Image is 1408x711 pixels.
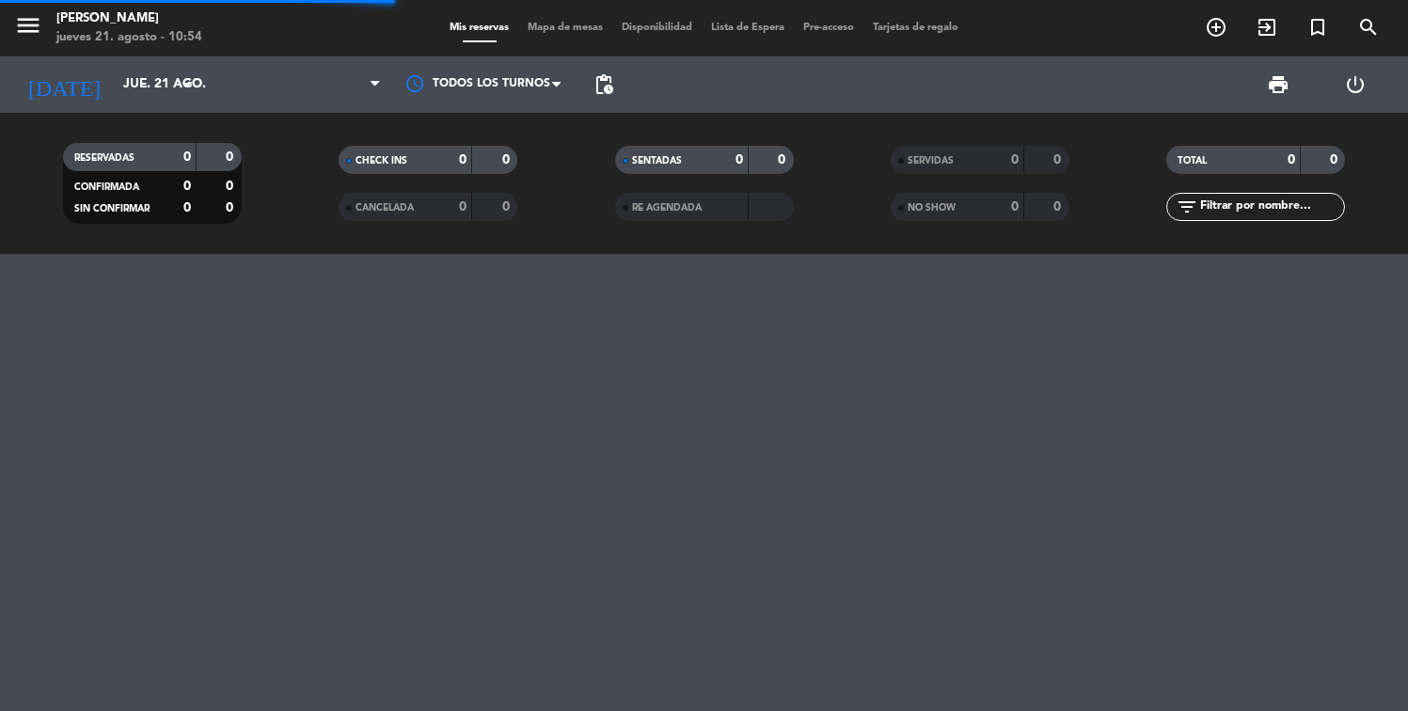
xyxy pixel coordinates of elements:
i: arrow_drop_down [175,73,198,96]
span: Lista de Espera [702,23,794,33]
span: Mapa de mesas [518,23,612,33]
div: [PERSON_NAME] [56,9,202,28]
strong: 0 [1011,153,1019,166]
span: RE AGENDADA [632,203,702,213]
span: pending_actions [593,73,615,96]
span: CONFIRMADA [74,182,139,192]
strong: 0 [1053,153,1065,166]
i: [DATE] [14,64,114,105]
span: CANCELADA [356,203,414,213]
strong: 0 [459,153,467,166]
i: menu [14,11,42,39]
i: power_settings_new [1344,73,1367,96]
span: WALK IN [1242,11,1292,43]
strong: 0 [502,200,514,213]
span: TOTAL [1178,156,1207,166]
div: LOG OUT [1317,56,1394,113]
span: CHECK INS [356,156,407,166]
button: menu [14,11,42,46]
i: filter_list [1176,196,1198,218]
input: Filtrar por nombre... [1198,197,1344,217]
span: RESERVADAS [74,153,134,163]
i: turned_in_not [1306,16,1329,39]
span: SERVIDAS [908,156,954,166]
strong: 0 [183,180,191,193]
strong: 0 [1288,153,1295,166]
strong: 0 [183,150,191,164]
span: Tarjetas de regalo [863,23,968,33]
strong: 0 [226,180,237,193]
span: Reserva especial [1292,11,1343,43]
span: RESERVAR MESA [1191,11,1242,43]
i: exit_to_app [1256,16,1278,39]
span: Disponibilidad [612,23,702,33]
strong: 0 [736,153,743,166]
span: print [1267,73,1289,96]
strong: 0 [778,153,789,166]
span: Mis reservas [440,23,518,33]
strong: 0 [183,201,191,214]
span: SENTADAS [632,156,682,166]
strong: 0 [1053,200,1065,213]
span: SIN CONFIRMAR [74,204,150,213]
strong: 0 [226,201,237,214]
span: Pre-acceso [794,23,863,33]
strong: 0 [226,150,237,164]
strong: 0 [1011,200,1019,213]
strong: 0 [1330,153,1341,166]
span: BUSCAR [1343,11,1394,43]
i: search [1357,16,1380,39]
strong: 0 [502,153,514,166]
strong: 0 [459,200,467,213]
i: add_circle_outline [1205,16,1227,39]
div: jueves 21. agosto - 10:54 [56,28,202,47]
span: NO SHOW [908,203,956,213]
